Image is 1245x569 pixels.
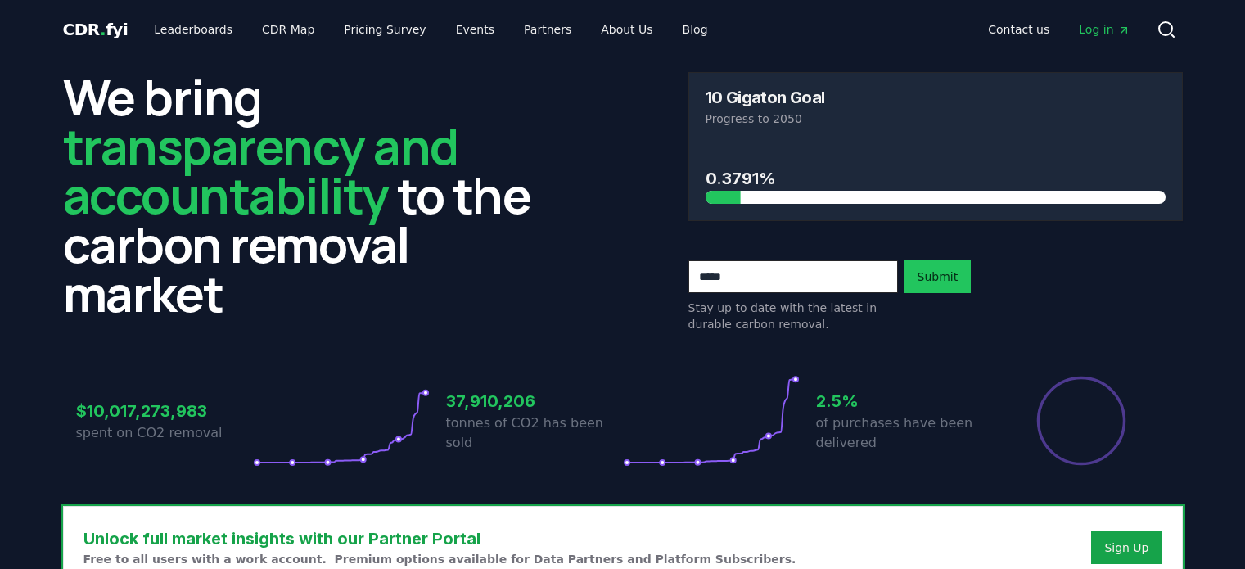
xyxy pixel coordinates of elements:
a: Events [443,15,507,44]
span: transparency and accountability [63,112,458,228]
a: Partners [511,15,584,44]
div: Percentage of sales delivered [1035,375,1127,467]
h3: $10,017,273,983 [76,399,253,423]
h3: 0.3791% [706,166,1166,191]
p: Stay up to date with the latest in durable carbon removal. [688,300,898,332]
a: CDR.fyi [63,18,129,41]
a: Blog [670,15,721,44]
button: Sign Up [1091,531,1162,564]
span: . [100,20,106,39]
p: tonnes of CO2 has been sold [446,413,623,453]
button: Submit [904,260,972,293]
a: Leaderboards [141,15,246,44]
span: Log in [1079,21,1130,38]
nav: Main [975,15,1143,44]
a: About Us [588,15,665,44]
p: spent on CO2 removal [76,423,253,443]
nav: Main [141,15,720,44]
h2: We bring to the carbon removal market [63,72,557,318]
a: Log in [1066,15,1143,44]
p: Free to all users with a work account. Premium options available for Data Partners and Platform S... [83,551,796,567]
span: CDR fyi [63,20,129,39]
a: Sign Up [1104,540,1148,556]
p: of purchases have been delivered [816,413,993,453]
h3: Unlock full market insights with our Partner Portal [83,526,796,551]
h3: 37,910,206 [446,389,623,413]
h3: 10 Gigaton Goal [706,89,825,106]
h3: 2.5% [816,389,993,413]
a: Pricing Survey [331,15,439,44]
a: CDR Map [249,15,327,44]
a: Contact us [975,15,1062,44]
p: Progress to 2050 [706,111,1166,127]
